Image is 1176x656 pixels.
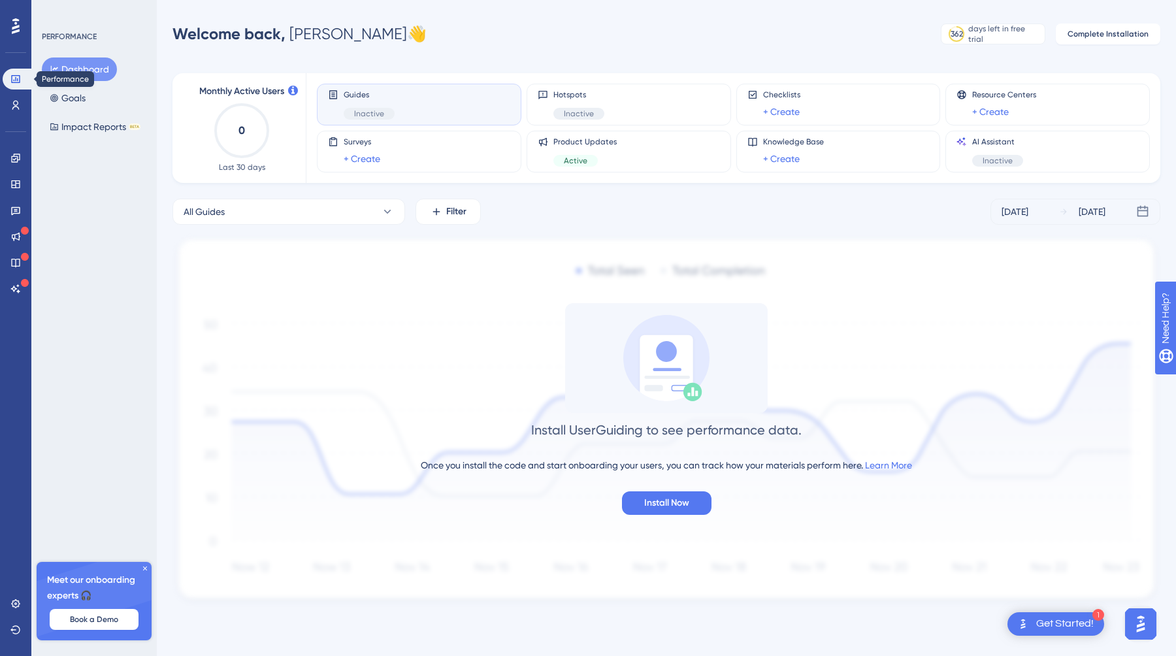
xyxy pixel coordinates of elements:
[344,137,380,147] span: Surveys
[972,137,1023,147] span: AI Assistant
[446,204,466,220] span: Filter
[31,3,82,19] span: Need Help?
[622,491,711,515] button: Install Now
[42,86,93,110] button: Goals
[763,137,824,147] span: Knowledge Base
[219,162,265,172] span: Last 30 days
[172,24,286,43] span: Welcome back,
[763,90,800,100] span: Checklists
[238,124,245,137] text: 0
[644,495,689,511] span: Install Now
[344,151,380,167] a: + Create
[42,115,148,139] button: Impact ReportsBETA
[531,421,802,439] div: Install UserGuiding to see performance data.
[172,235,1160,606] img: 1ec67ef948eb2d50f6bf237e9abc4f97.svg
[564,108,594,119] span: Inactive
[865,460,912,470] a: Learn More
[968,24,1041,44] div: days left in free trial
[416,199,481,225] button: Filter
[553,90,604,100] span: Hotspots
[763,104,800,120] a: + Create
[763,151,800,167] a: + Create
[1002,204,1028,220] div: [DATE]
[172,199,405,225] button: All Guides
[50,609,139,630] button: Book a Demo
[184,204,225,220] span: All Guides
[1056,24,1160,44] button: Complete Installation
[70,614,118,625] span: Book a Demo
[199,84,284,99] span: Monthly Active Users
[421,457,912,473] div: Once you install the code and start onboarding your users, you can track how your materials perfo...
[42,57,117,81] button: Dashboard
[129,123,140,130] div: BETA
[553,137,617,147] span: Product Updates
[983,156,1013,166] span: Inactive
[42,31,97,42] div: PERFORMANCE
[1068,29,1149,39] span: Complete Installation
[972,104,1009,120] a: + Create
[354,108,384,119] span: Inactive
[564,156,587,166] span: Active
[1036,617,1094,631] div: Get Started!
[47,572,141,604] span: Meet our onboarding experts 🎧
[1015,616,1031,632] img: launcher-image-alternative-text
[172,24,427,44] div: [PERSON_NAME] 👋
[972,90,1036,100] span: Resource Centers
[1092,609,1104,621] div: 1
[344,90,395,100] span: Guides
[1121,604,1160,644] iframe: UserGuiding AI Assistant Launcher
[951,29,963,39] div: 362
[1079,204,1105,220] div: [DATE]
[1007,612,1104,636] div: Open Get Started! checklist, remaining modules: 1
